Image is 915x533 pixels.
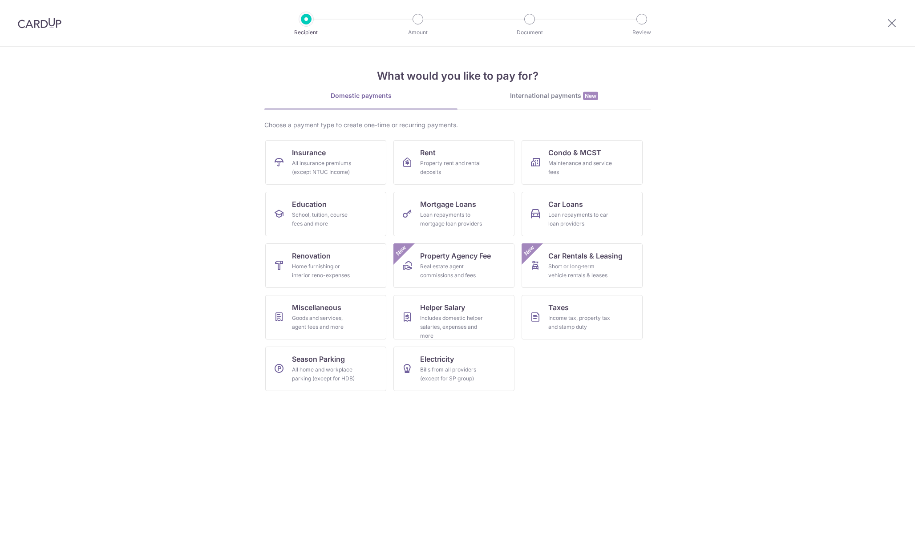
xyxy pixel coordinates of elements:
div: Bills from all providers (except for SP group) [420,365,484,383]
div: Income tax, property tax and stamp duty [548,314,612,331]
span: Car Rentals & Leasing [548,250,623,261]
p: Document [497,28,563,37]
div: Maintenance and service fees [548,159,612,177]
span: Rent [420,147,436,158]
span: New [583,92,598,100]
span: Property Agency Fee [420,250,491,261]
span: Education [292,199,327,210]
span: Season Parking [292,354,345,364]
a: Car Rentals & LeasingShort or long‑term vehicle rentals & leasesNew [522,243,643,288]
img: CardUp [18,18,61,28]
p: Review [609,28,675,37]
a: TaxesIncome tax, property tax and stamp duty [522,295,643,339]
a: InsuranceAll insurance premiums (except NTUC Income) [265,140,386,185]
span: Mortgage Loans [420,199,476,210]
div: Goods and services, agent fees and more [292,314,356,331]
a: Season ParkingAll home and workplace parking (except for HDB) [265,347,386,391]
a: Condo & MCSTMaintenance and service fees [522,140,643,185]
a: RentProperty rent and rental deposits [393,140,514,185]
a: Car LoansLoan repayments to car loan providers [522,192,643,236]
a: Property Agency FeeReal estate agent commissions and feesNew [393,243,514,288]
h4: What would you like to pay for? [264,68,651,84]
span: Miscellaneous [292,302,341,313]
span: Condo & MCST [548,147,601,158]
div: Loan repayments to mortgage loan providers [420,210,484,228]
a: Mortgage LoansLoan repayments to mortgage loan providers [393,192,514,236]
a: RenovationHome furnishing or interior reno-expenses [265,243,386,288]
div: All home and workplace parking (except for HDB) [292,365,356,383]
div: Short or long‑term vehicle rentals & leases [548,262,612,280]
div: Home furnishing or interior reno-expenses [292,262,356,280]
div: School, tuition, course fees and more [292,210,356,228]
span: New [394,243,409,258]
a: ElectricityBills from all providers (except for SP group) [393,347,514,391]
div: All insurance premiums (except NTUC Income) [292,159,356,177]
div: Domestic payments [264,91,457,100]
a: EducationSchool, tuition, course fees and more [265,192,386,236]
div: Loan repayments to car loan providers [548,210,612,228]
div: Property rent and rental deposits [420,159,484,177]
div: Real estate agent commissions and fees [420,262,484,280]
a: MiscellaneousGoods and services, agent fees and more [265,295,386,339]
span: Helper Salary [420,302,465,313]
span: Insurance [292,147,326,158]
div: Includes domestic helper salaries, expenses and more [420,314,484,340]
span: Taxes [548,302,569,313]
span: Electricity [420,354,454,364]
span: Car Loans [548,199,583,210]
span: Renovation [292,250,331,261]
div: Choose a payment type to create one-time or recurring payments. [264,121,651,129]
span: New [522,243,537,258]
p: Amount [385,28,451,37]
a: Helper SalaryIncludes domestic helper salaries, expenses and more [393,295,514,339]
p: Recipient [273,28,339,37]
div: International payments [457,91,651,101]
